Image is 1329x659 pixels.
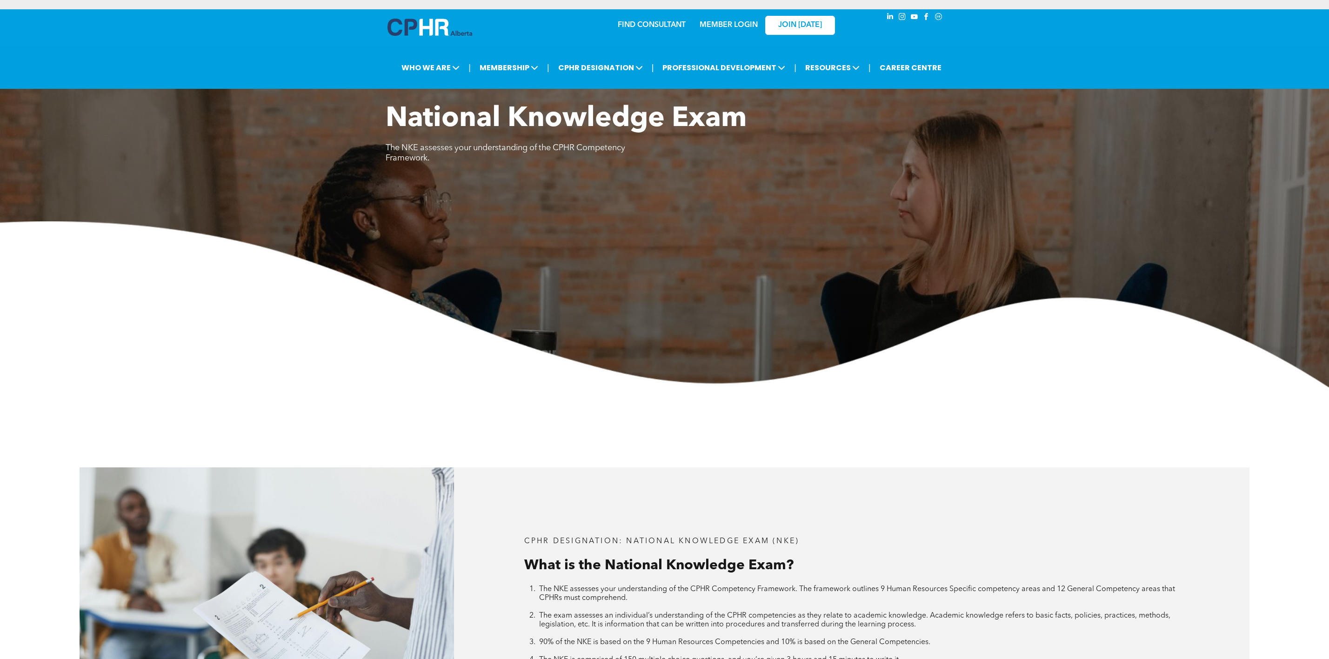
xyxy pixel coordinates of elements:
[555,59,646,76] span: CPHR DESIGNATION
[660,59,788,76] span: PROFESSIONAL DEVELOPMENT
[539,612,1170,628] span: The exam assesses an individual’s understanding of the CPHR competencies as they relate to academ...
[897,12,908,24] a: instagram
[700,21,758,29] a: MEMBER LOGIN
[387,19,472,36] img: A blue and white logo for cp alberta
[778,21,822,30] span: JOIN [DATE]
[468,58,471,77] li: |
[877,59,944,76] a: CAREER CENTRE
[547,58,549,77] li: |
[386,105,747,133] span: National Knowledge Exam
[539,586,1175,602] span: The NKE assesses your understanding of the CPHR Competency Framework. The framework outlines 9 Hu...
[386,144,625,162] span: The NKE assesses your understanding of the CPHR Competency Framework.
[477,59,541,76] span: MEMBERSHIP
[652,58,654,77] li: |
[885,12,895,24] a: linkedin
[794,58,796,77] li: |
[934,12,944,24] a: Social network
[539,639,930,646] span: 90% of the NKE is based on the 9 Human Resources Competencies and 10% is based on the General Com...
[909,12,920,24] a: youtube
[524,559,794,572] span: What is the National Knowledge Exam?
[399,59,462,76] span: WHO WE ARE
[868,58,871,77] li: |
[618,21,686,29] a: FIND CONSULTANT
[802,59,862,76] span: RESOURCES
[765,16,835,35] a: JOIN [DATE]
[524,538,799,545] span: CPHR DESIGNATION: National Knowledge Exam (NKE)
[922,12,932,24] a: facebook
